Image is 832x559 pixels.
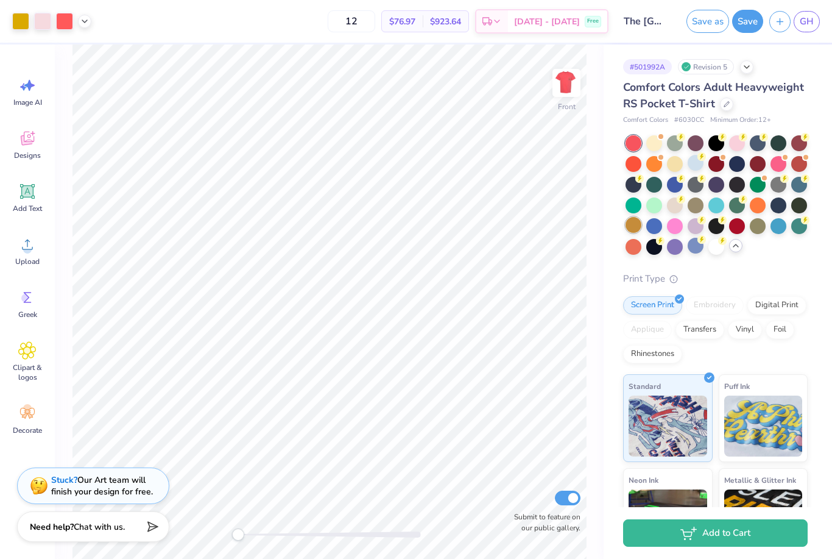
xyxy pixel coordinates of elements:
[232,529,244,541] div: Accessibility label
[732,10,763,33] button: Save
[724,474,796,486] span: Metallic & Glitter Ink
[794,11,820,32] a: GH
[623,59,672,74] div: # 501992A
[674,115,704,126] span: # 6030CC
[623,115,668,126] span: Comfort Colors
[675,321,724,339] div: Transfers
[800,15,814,29] span: GH
[7,363,48,382] span: Clipart & logos
[623,80,804,111] span: Comfort Colors Adult Heavyweight RS Pocket T-Shirt
[13,425,42,435] span: Decorate
[74,521,125,533] span: Chat with us.
[710,115,771,126] span: Minimum Order: 12 +
[686,296,744,315] div: Embroidery
[629,490,707,550] img: Neon Ink
[623,321,672,339] div: Applique
[678,59,734,74] div: Revision 5
[623,345,682,363] div: Rhinestones
[554,71,579,95] img: Front
[13,98,42,107] span: Image AI
[507,511,580,533] label: Submit to feature on our public gallery.
[629,396,707,457] img: Standard
[51,474,77,486] strong: Stuck?
[13,204,42,213] span: Add Text
[623,272,808,286] div: Print Type
[389,15,415,28] span: $76.97
[14,151,41,160] span: Designs
[766,321,794,339] div: Foil
[430,15,461,28] span: $923.64
[587,17,599,26] span: Free
[514,15,580,28] span: [DATE] - [DATE]
[724,396,803,457] img: Puff Ink
[724,490,803,550] img: Metallic & Glitter Ink
[747,296,806,315] div: Digital Print
[623,519,808,547] button: Add to Cart
[728,321,762,339] div: Vinyl
[686,10,729,33] button: Save as
[558,101,576,112] div: Front
[30,521,74,533] strong: Need help?
[629,474,658,486] span: Neon Ink
[15,257,40,266] span: Upload
[629,380,661,393] span: Standard
[51,474,153,497] div: Our Art team will finish your design for free.
[724,380,750,393] span: Puff Ink
[623,296,682,315] div: Screen Print
[615,9,674,34] input: Untitled Design
[328,10,375,32] input: – –
[18,310,37,319] span: Greek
